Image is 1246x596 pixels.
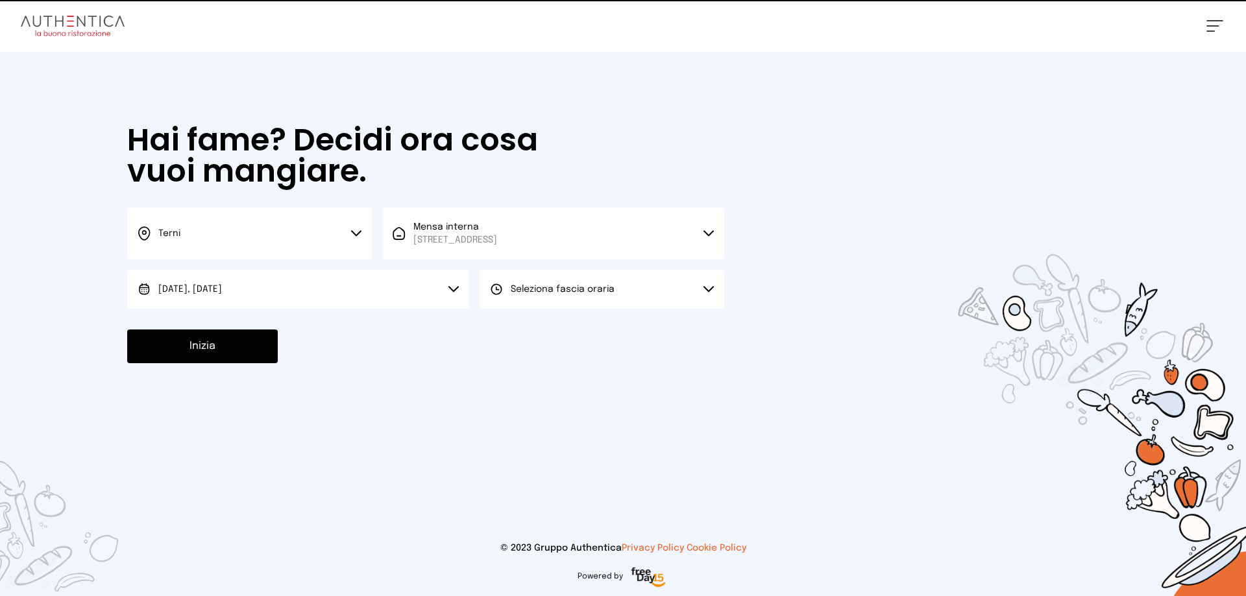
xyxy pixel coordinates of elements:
[127,208,372,259] button: Terni
[127,270,469,309] button: [DATE], [DATE]
[883,180,1246,596] img: sticker-selezione-mensa.70a28f7.png
[578,571,623,582] span: Powered by
[511,285,615,294] span: Seleziona fascia oraria
[21,542,1225,554] p: © 2023 Gruppo Authentica
[21,16,125,36] img: logo.8f33a47.png
[628,565,669,591] img: logo-freeday.3e08031.png
[413,233,497,246] span: [STREET_ADDRESS]
[127,125,575,187] h1: Hai fame? Decidi ora cosa vuoi mangiare.
[158,285,222,294] span: [DATE], [DATE]
[158,229,180,238] span: Terni
[413,221,497,246] span: Mensa interna
[382,208,724,259] button: Mensa interna[STREET_ADDRESS]
[127,329,278,363] button: Inizia
[622,543,684,553] a: Privacy Policy
[687,543,746,553] a: Cookie Policy
[480,270,724,309] button: Seleziona fascia oraria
